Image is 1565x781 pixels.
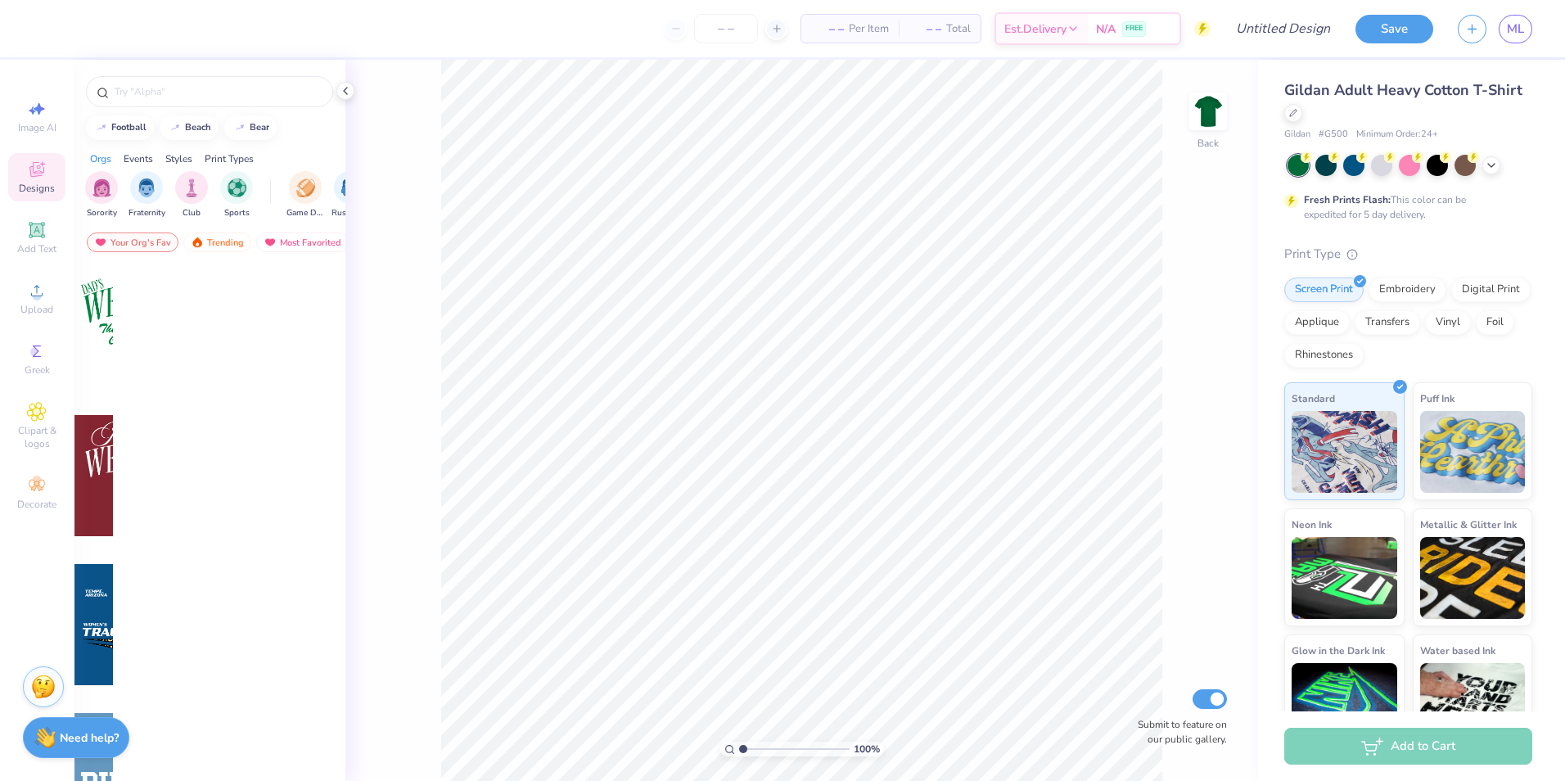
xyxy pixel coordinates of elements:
img: Back [1192,95,1224,128]
div: Back [1197,136,1219,151]
div: filter for Rush & Bid [331,171,369,219]
div: Foil [1476,310,1514,335]
span: Neon Ink [1292,516,1332,533]
div: filter for Club [175,171,208,219]
span: Minimum Order: 24 + [1356,128,1438,142]
div: Vinyl [1425,310,1471,335]
button: filter button [220,171,253,219]
span: Est. Delivery [1004,20,1067,38]
div: Digital Print [1451,278,1531,302]
button: bear [224,115,277,140]
div: Applique [1284,310,1350,335]
img: Club Image [183,178,201,197]
span: Greek [25,363,50,377]
span: Upload [20,303,53,316]
img: Sports Image [228,178,246,197]
div: This color can be expedited for 5 day delivery. [1304,192,1505,222]
div: Print Type [1284,245,1532,264]
img: most_fav.gif [264,237,277,248]
div: Rhinestones [1284,343,1364,368]
span: Metallic & Glitter Ink [1420,516,1517,533]
div: filter for Game Day [286,171,324,219]
img: trend_line.gif [95,123,108,133]
strong: Need help? [60,730,119,746]
span: Gildan [1284,128,1310,142]
img: Sorority Image [92,178,111,197]
span: N/A [1096,20,1116,38]
span: Image AI [18,121,56,134]
span: Add Text [17,242,56,255]
a: ML [1499,15,1532,43]
div: filter for Sorority [85,171,118,219]
span: 100 % [854,742,880,756]
img: Game Day Image [296,178,315,197]
span: Gildan Adult Heavy Cotton T-Shirt [1284,80,1522,100]
span: Total [946,20,971,38]
img: Rush & Bid Image [341,178,360,197]
div: Your Org's Fav [87,232,178,252]
img: trend_line.gif [169,123,182,133]
div: filter for Fraternity [129,171,165,219]
img: trend_line.gif [233,123,246,133]
div: Screen Print [1284,278,1364,302]
span: Water based Ink [1420,642,1495,659]
img: most_fav.gif [94,237,107,248]
button: beach [160,115,219,140]
div: football [111,123,147,132]
button: filter button [175,171,208,219]
img: trending.gif [191,237,204,248]
div: filter for Sports [220,171,253,219]
span: # G500 [1319,128,1348,142]
span: Rush & Bid [331,207,369,219]
button: filter button [286,171,324,219]
div: Orgs [90,151,111,166]
img: Glow in the Dark Ink [1292,663,1397,745]
div: Styles [165,151,192,166]
input: Untitled Design [1223,12,1343,45]
button: football [86,115,154,140]
input: Try "Alpha" [113,84,322,100]
span: Standard [1292,390,1335,407]
span: ML [1507,20,1524,38]
div: Most Favorited [256,232,349,252]
img: Fraternity Image [138,178,156,197]
button: filter button [129,171,165,219]
div: Embroidery [1369,278,1446,302]
div: bear [250,123,269,132]
button: Save [1355,15,1433,43]
button: filter button [85,171,118,219]
span: FREE [1125,23,1143,34]
span: Sports [224,207,250,219]
button: filter button [331,171,369,219]
span: Game Day [286,207,324,219]
span: Puff Ink [1420,390,1455,407]
img: Puff Ink [1420,411,1526,493]
div: beach [185,123,211,132]
span: Fraternity [129,207,165,219]
div: Print Types [205,151,254,166]
div: Trending [183,232,251,252]
span: Decorate [17,498,56,511]
strong: Fresh Prints Flash: [1304,193,1391,206]
span: – – [811,20,844,38]
span: Clipart & logos [8,424,65,450]
div: Transfers [1355,310,1420,335]
img: Water based Ink [1420,663,1526,745]
span: Per Item [849,20,889,38]
span: Sorority [87,207,117,219]
span: – – [909,20,941,38]
input: – – [694,14,758,43]
div: Events [124,151,153,166]
img: Standard [1292,411,1397,493]
span: Glow in the Dark Ink [1292,642,1385,659]
span: Club [183,207,201,219]
span: Designs [19,182,55,195]
img: Neon Ink [1292,537,1397,619]
img: Metallic & Glitter Ink [1420,537,1526,619]
label: Submit to feature on our public gallery. [1129,717,1227,747]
